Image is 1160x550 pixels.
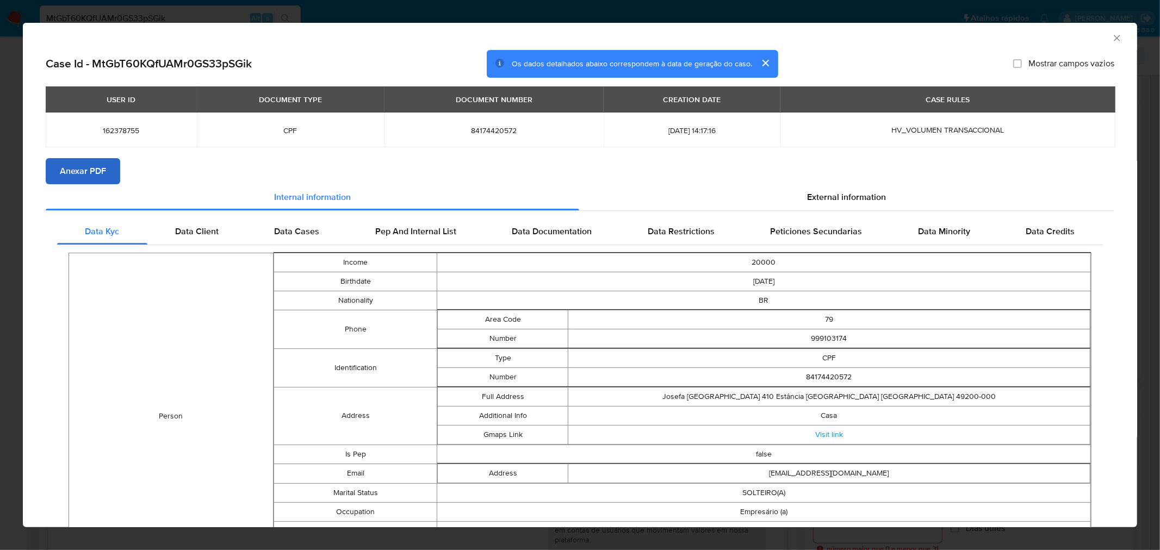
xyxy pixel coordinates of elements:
[274,464,437,483] td: Email
[274,521,437,540] td: Gender
[437,521,1091,540] td: M
[274,191,351,203] span: Internal information
[274,387,437,445] td: Address
[437,291,1091,310] td: BR
[1026,225,1075,237] span: Data Credits
[807,191,886,203] span: External information
[437,445,1091,464] td: false
[648,225,715,237] span: Data Restrictions
[1112,33,1121,42] button: Fechar a janela
[252,90,329,109] div: DOCUMENT TYPE
[274,348,437,387] td: Identification
[437,272,1091,291] td: [DATE]
[60,159,106,183] span: Anexar PDF
[46,184,1114,210] div: Detailed info
[438,348,568,367] td: Type
[274,272,437,291] td: Birthdate
[85,225,119,237] span: Data Kyc
[568,387,1090,406] td: Josefa [GEOGRAPHIC_DATA] 410 Estância [GEOGRAPHIC_DATA] [GEOGRAPHIC_DATA] 49200-000
[438,464,568,483] td: Address
[1028,58,1114,69] span: Mostrar campos vazios
[512,58,752,69] span: Os dados detalhados abaixo correspondem à data de geração do caso.
[59,126,184,135] span: 162378755
[920,90,977,109] div: CASE RULES
[274,253,437,272] td: Income
[568,329,1090,348] td: 999103174
[274,310,437,348] td: Phone
[1013,59,1022,68] input: Mostrar campos vazios
[274,445,437,464] td: Is Pep
[568,464,1090,483] td: [EMAIL_ADDRESS][DOMAIN_NAME]
[438,387,568,406] td: Full Address
[46,158,120,184] button: Anexar PDF
[438,406,568,425] td: Additional Info
[274,502,437,521] td: Occupation
[892,124,1004,135] span: HV_VOLUMEN TRANSACCIONAL
[438,310,568,329] td: Area Code
[568,348,1090,367] td: CPF
[437,502,1091,521] td: Empresário (a)
[771,225,863,237] span: Peticiones Secundarias
[438,329,568,348] td: Number
[100,90,142,109] div: USER ID
[657,90,728,109] div: CREATION DATE
[274,291,437,310] td: Nationality
[918,225,970,237] span: Data Minority
[815,429,843,440] a: Visit link
[438,425,568,444] td: Gmaps Link
[274,483,437,502] td: Marital Status
[274,225,319,237] span: Data Cases
[568,310,1090,329] td: 79
[437,483,1091,502] td: SOLTEIRO(A)
[210,126,371,135] span: CPF
[398,126,591,135] span: 84174420572
[437,253,1091,272] td: 20000
[512,225,592,237] span: Data Documentation
[375,225,456,237] span: Pep And Internal List
[23,23,1137,527] div: closure-recommendation-modal
[46,57,252,71] h2: Case Id - MtGbT60KQfUAMr0GS33pSGik
[568,367,1090,386] td: 84174420572
[57,218,1103,245] div: Detailed internal info
[617,126,768,135] span: [DATE] 14:17:16
[438,367,568,386] td: Number
[752,50,778,76] button: cerrar
[449,90,539,109] div: DOCUMENT NUMBER
[175,225,219,237] span: Data Client
[568,406,1090,425] td: Casa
